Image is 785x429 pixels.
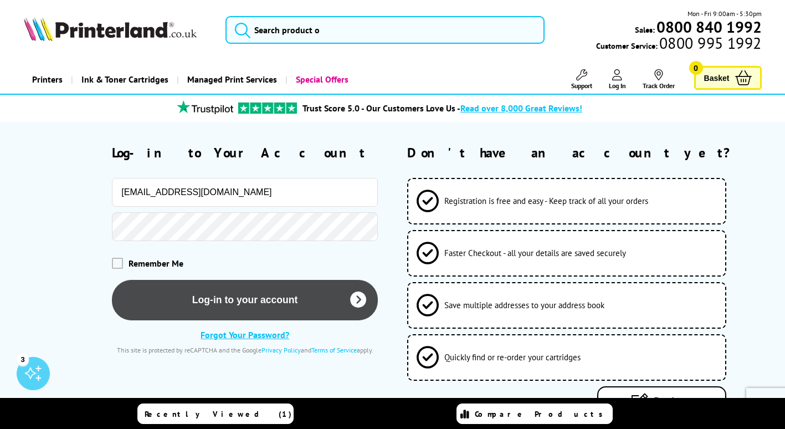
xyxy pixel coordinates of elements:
[456,404,613,424] a: Compare Products
[654,394,692,408] span: Register
[302,103,582,114] a: Trust Score 5.0 - Our Customers Love Us -Read over 8,000 Great Reviews!
[261,346,301,354] a: Privacy Policy
[444,248,626,258] span: Faster Checkout - all your details are saved securely
[112,144,378,161] h2: Log-in to Your Account
[177,65,285,94] a: Managed Print Services
[238,103,297,114] img: trustpilot rating
[571,69,592,90] a: Support
[475,409,609,419] span: Compare Products
[311,346,357,354] a: Terms of Service
[24,17,212,43] a: Printerland Logo
[201,329,289,340] a: Forgot Your Password?
[597,386,726,416] a: Register
[635,24,655,35] span: Sales:
[444,196,648,206] span: Registration is free and easy - Keep track of all your orders
[655,22,762,32] a: 0800 840 1992
[24,65,71,94] a: Printers
[225,16,545,44] input: Search product o
[129,258,183,269] span: Remember Me
[285,65,357,94] a: Special Offers
[137,404,294,424] a: Recently Viewed (1)
[112,346,378,354] div: This site is protected by reCAPTCHA and the Google and apply.
[71,65,177,94] a: Ink & Toner Cartridges
[609,81,626,90] span: Log In
[24,17,197,41] img: Printerland Logo
[694,66,762,90] a: Basket 0
[571,81,592,90] span: Support
[704,70,730,85] span: Basket
[609,69,626,90] a: Log In
[145,409,292,419] span: Recently Viewed (1)
[687,8,762,19] span: Mon - Fri 9:00am - 5:30pm
[658,38,761,48] span: 0800 995 1992
[407,144,761,161] h2: Don't have an account yet?
[444,300,604,310] span: Save multiple addresses to your address book
[172,100,238,114] img: trustpilot rating
[596,38,761,51] span: Customer Service:
[17,353,29,365] div: 3
[689,61,703,75] span: 0
[656,17,762,37] b: 0800 840 1992
[643,69,675,90] a: Track Order
[460,103,582,114] span: Read over 8,000 Great Reviews!
[444,352,581,362] span: Quickly find or re-order your cartridges
[81,65,168,94] span: Ink & Toner Cartridges
[112,178,378,207] input: Email
[112,280,378,320] button: Log-in to your account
